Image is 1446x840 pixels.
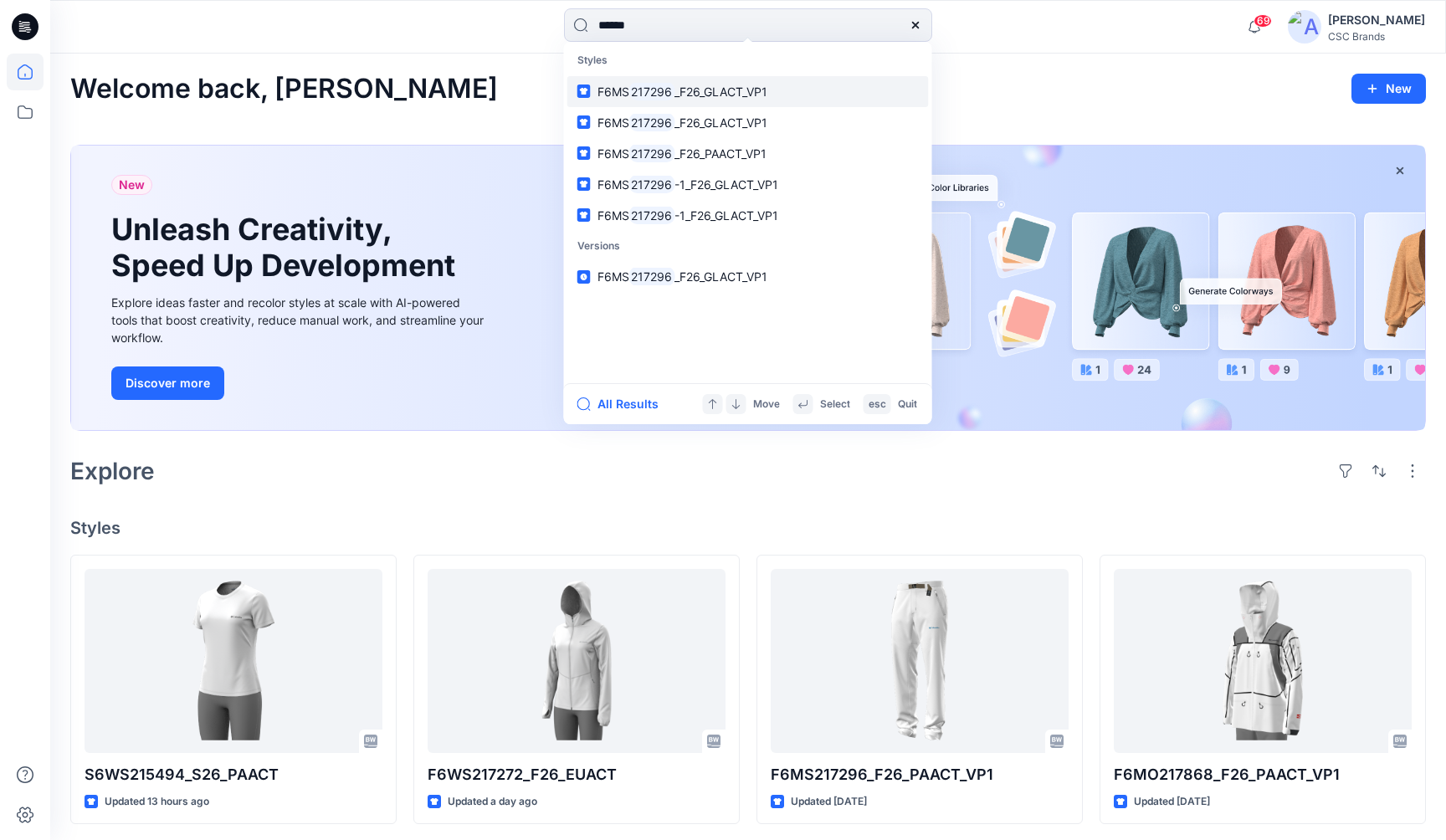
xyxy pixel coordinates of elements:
p: Updated a day ago [448,793,537,811]
p: esc [869,396,886,413]
span: F6MS [597,115,629,130]
span: _F26_GLACT_VP1 [674,115,767,130]
p: Select [820,396,850,413]
p: Updated [DATE] [791,793,867,811]
h4: Styles [70,518,1426,538]
img: avatar [1288,10,1321,44]
mark: 217296 [629,82,675,101]
p: F6MS217296_F26_PAACT_VP1 [771,763,1069,786]
p: Versions [567,231,929,262]
div: CSC Brands [1328,30,1425,43]
mark: 217296 [629,206,675,225]
p: S6WS215494_S26_PAACT [85,763,382,786]
mark: 217296 [629,175,675,194]
span: _F26_GLACT_VP1 [674,85,767,99]
a: F6MS217296_F26_PAACT_VP1 [771,569,1069,753]
span: F6MS [597,208,629,223]
span: -1_F26_GLACT_VP1 [674,208,778,223]
button: Discover more [111,366,224,400]
a: F6MS217296-1_F26_GLACT_VP1 [567,169,929,200]
p: Move [753,396,780,413]
div: [PERSON_NAME] [1328,10,1425,30]
p: Updated 13 hours ago [105,793,209,811]
button: All Results [577,394,669,414]
span: 69 [1254,14,1272,28]
a: F6MS217296_F26_PAACT_VP1 [567,138,929,169]
span: -1_F26_GLACT_VP1 [674,177,778,192]
a: F6WS217272_F26_EUACT [428,569,726,753]
span: F6MS [597,85,629,99]
p: Styles [567,45,929,76]
a: F6MS217296_F26_GLACT_VP1 [567,76,929,107]
span: _F26_PAACT_VP1 [674,146,767,161]
mark: 217296 [629,267,675,286]
h1: Unleash Creativity, Speed Up Development [111,212,463,284]
span: F6MS [597,177,629,192]
div: Explore ideas faster and recolor styles at scale with AI-powered tools that boost creativity, red... [111,294,488,346]
p: Updated [DATE] [1134,793,1210,811]
span: New [119,175,145,195]
a: S6WS215494_S26_PAACT [85,569,382,753]
a: F6MS217296_F26_GLACT_VP1 [567,261,929,292]
a: F6MS217296-1_F26_GLACT_VP1 [567,200,929,231]
h2: Welcome back, [PERSON_NAME] [70,74,498,105]
mark: 217296 [629,113,675,132]
a: Discover more [111,366,488,400]
a: F6MS217296_F26_GLACT_VP1 [567,107,929,138]
span: F6MS [597,146,629,161]
h2: Explore [70,458,155,484]
button: New [1351,74,1426,104]
span: _F26_GLACT_VP1 [674,269,767,284]
p: F6MO217868_F26_PAACT_VP1 [1114,763,1412,786]
p: Quit [898,396,917,413]
a: F6MO217868_F26_PAACT_VP1 [1114,569,1412,753]
span: F6MS [597,269,629,284]
p: F6WS217272_F26_EUACT [428,763,726,786]
mark: 217296 [629,144,675,163]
